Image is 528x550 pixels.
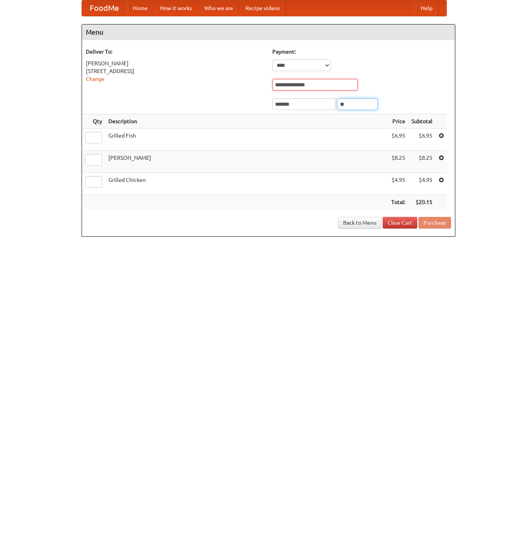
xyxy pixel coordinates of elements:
[82,24,455,40] h4: Menu
[388,114,408,129] th: Price
[86,76,105,82] a: Change
[86,67,265,75] div: [STREET_ADDRESS]
[418,217,451,229] button: Purchase
[105,129,388,151] td: Grilled Fish
[86,59,265,67] div: [PERSON_NAME]
[86,48,265,56] h5: Deliver To:
[272,48,451,56] h5: Payment:
[388,151,408,173] td: $8.25
[388,195,408,210] th: Total:
[105,114,388,129] th: Description
[383,217,417,229] a: Clear Cart
[82,0,127,16] a: FoodMe
[105,173,388,195] td: Grilled Chicken
[388,129,408,151] td: $6.95
[408,151,436,173] td: $8.25
[408,173,436,195] td: $4.95
[239,0,286,16] a: Recipe videos
[415,0,439,16] a: Help
[127,0,154,16] a: Home
[154,0,198,16] a: How it works
[408,129,436,151] td: $6.95
[82,114,105,129] th: Qty
[408,195,436,210] th: $20.15
[198,0,239,16] a: Who we are
[408,114,436,129] th: Subtotal
[338,217,382,229] a: Back to Menu
[105,151,388,173] td: [PERSON_NAME]
[388,173,408,195] td: $4.95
